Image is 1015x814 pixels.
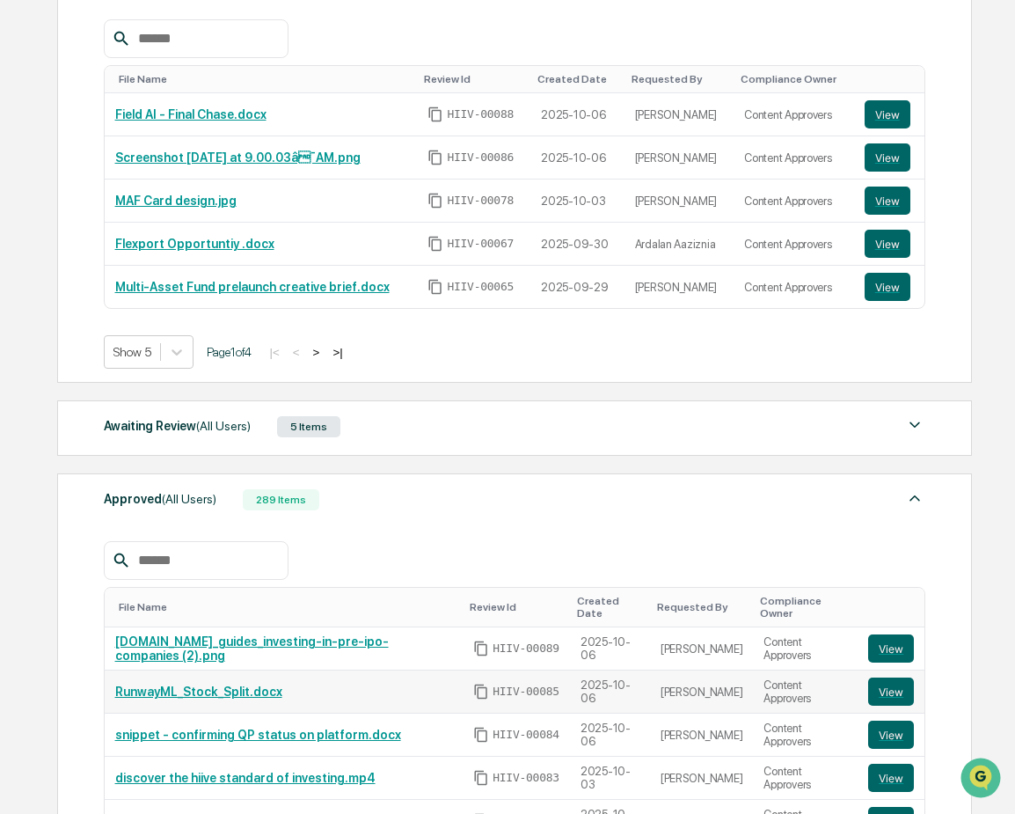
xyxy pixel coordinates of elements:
td: 2025-10-06 [570,671,650,714]
img: 1746055101610-c473b297-6a78-478c-a979-82029cc54cd1 [18,135,49,166]
span: (All Users) [162,492,216,506]
a: 🖐️Preclearance [11,215,120,246]
td: 2025-10-06 [570,627,650,671]
span: Copy Id [427,279,443,295]
button: View [865,273,910,301]
a: [DOMAIN_NAME]_guides_investing-in-pre-ipo-companies (2).png [115,634,389,663]
td: Content Approvers [753,671,858,714]
div: Approved [104,488,216,510]
div: 🔎 [18,257,32,271]
td: Content Approvers [753,714,858,757]
a: View [865,230,915,258]
img: caret [904,414,925,436]
div: Toggle SortBy [424,73,523,85]
a: Multi-Asset Fund prelaunch creative brief.docx [115,280,390,294]
td: 2025-09-30 [530,223,624,266]
td: [PERSON_NAME] [650,627,754,671]
button: View [865,143,910,172]
div: 🗄️ [128,224,142,238]
td: [PERSON_NAME] [650,671,754,714]
button: View [865,100,910,128]
span: HIIV-00065 [447,280,514,294]
div: Toggle SortBy [872,601,917,613]
a: Field AI - Final Chase.docx [115,107,267,121]
span: Copy Id [473,641,489,656]
a: View [865,143,915,172]
span: Preclearance [35,222,113,239]
button: > [308,345,325,360]
span: Copy Id [427,236,443,252]
span: HIIV-00078 [447,194,514,208]
td: Content Approvers [734,223,854,266]
span: Copy Id [427,193,443,209]
button: View [865,230,910,258]
div: Toggle SortBy [119,73,411,85]
span: Attestations [145,222,218,239]
a: View [865,273,915,301]
span: HIIV-00088 [447,107,514,121]
button: Start new chat [299,140,320,161]
div: 🖐️ [18,224,32,238]
div: Toggle SortBy [537,73,617,85]
span: Data Lookup [35,255,111,273]
td: Content Approvers [753,627,858,671]
td: 2025-10-06 [530,93,624,136]
td: 2025-09-29 [530,266,624,308]
a: discover the hiive standard of investing.mp4 [115,771,376,785]
span: HIIV-00084 [493,728,559,742]
span: Copy Id [427,106,443,122]
div: Toggle SortBy [577,595,643,620]
div: We're available if you need us! [60,152,223,166]
div: Toggle SortBy [470,601,563,613]
div: 289 Items [243,489,319,510]
div: Toggle SortBy [632,73,727,85]
div: Start new chat [60,135,288,152]
button: View [868,634,914,663]
span: HIIV-00085 [493,685,559,699]
span: Copy Id [473,727,489,743]
a: 🔎Data Lookup [11,248,118,280]
td: Content Approvers [734,136,854,180]
span: Copy Id [473,684,489,700]
td: 2025-10-06 [530,136,624,180]
button: |< [265,345,285,360]
span: Copy Id [473,770,489,786]
a: snippet - confirming QP status on platform.docx [115,728,401,742]
p: How can we help? [18,37,320,65]
button: View [868,721,914,749]
td: Ardalan Aaziznia [624,223,734,266]
div: Toggle SortBy [657,601,747,613]
td: 2025-10-03 [570,757,650,800]
span: HIIV-00086 [447,150,514,165]
span: Page 1 of 4 [207,345,252,359]
td: [PERSON_NAME] [624,136,734,180]
img: caret [904,488,925,509]
span: Copy Id [427,150,443,165]
td: [PERSON_NAME] [650,714,754,757]
button: View [868,678,914,706]
span: Pylon [175,298,213,312]
span: (All Users) [196,419,251,433]
span: HIIV-00067 [447,237,514,251]
div: Toggle SortBy [868,73,918,85]
div: Toggle SortBy [741,73,847,85]
div: 5 Items [277,416,340,437]
a: Powered byPylon [124,297,213,312]
td: Content Approvers [734,93,854,136]
td: [PERSON_NAME] [650,757,754,800]
div: Awaiting Review [104,414,251,437]
button: View [868,764,914,792]
a: Screenshot [DATE] at 9.00.03â¯AM.png [115,150,361,165]
td: Content Approvers [734,266,854,308]
td: [PERSON_NAME] [624,266,734,308]
a: View [865,187,915,215]
button: < [288,345,305,360]
a: MAF Card design.jpg [115,194,237,208]
a: 🗄️Attestations [120,215,225,246]
a: Flexport Opportuntiy .docx [115,237,274,251]
td: 2025-10-06 [570,714,650,757]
